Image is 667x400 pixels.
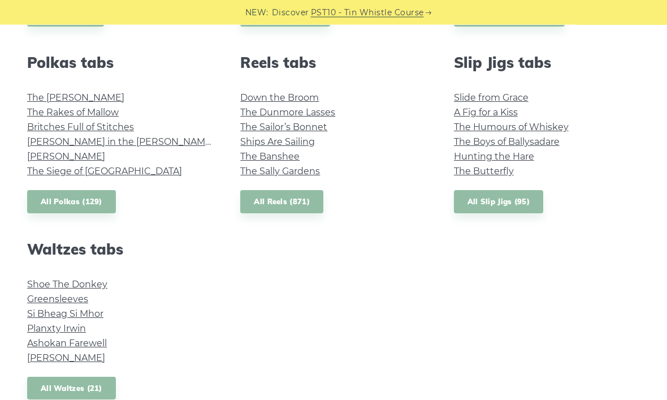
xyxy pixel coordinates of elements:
span: NEW: [245,6,268,19]
span: Discover [272,6,309,19]
a: [PERSON_NAME] [27,353,105,364]
a: Down the Broom [240,93,319,104]
a: Ashokan Farewell [27,338,107,349]
a: Greensleeves [27,294,88,305]
a: Britches Full of Stitches [27,122,134,133]
a: The Dunmore Lasses [240,107,335,118]
a: Ships Are Sailing [240,137,315,148]
a: The Humours of Whiskey [454,122,569,133]
a: Slide from Grace [454,93,529,104]
a: A Fig for a Kiss [454,107,518,118]
h2: Reels tabs [240,54,426,72]
a: [PERSON_NAME] [27,152,105,162]
a: [PERSON_NAME] in the [PERSON_NAME] [27,137,214,148]
h2: Polkas tabs [27,54,213,72]
a: The Butterfly [454,166,514,177]
a: Planxty Irwin [27,324,86,334]
a: All Reels (871) [240,191,323,214]
a: Hunting the Hare [454,152,534,162]
a: Si­ Bheag Si­ Mhor [27,309,103,320]
a: The Boys of Ballysadare [454,137,560,148]
a: The Rakes of Mallow [27,107,119,118]
h2: Waltzes tabs [27,241,213,259]
a: PST10 - Tin Whistle Course [311,6,424,19]
h2: Slip Jigs tabs [454,54,640,72]
a: Shoe The Donkey [27,279,107,290]
a: All Slip Jigs (95) [454,191,543,214]
a: The [PERSON_NAME] [27,93,124,104]
a: The Siege of [GEOGRAPHIC_DATA] [27,166,182,177]
a: The Banshee [240,152,300,162]
a: The Sally Gardens [240,166,320,177]
a: The Sailor’s Bonnet [240,122,327,133]
a: All Polkas (129) [27,191,116,214]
